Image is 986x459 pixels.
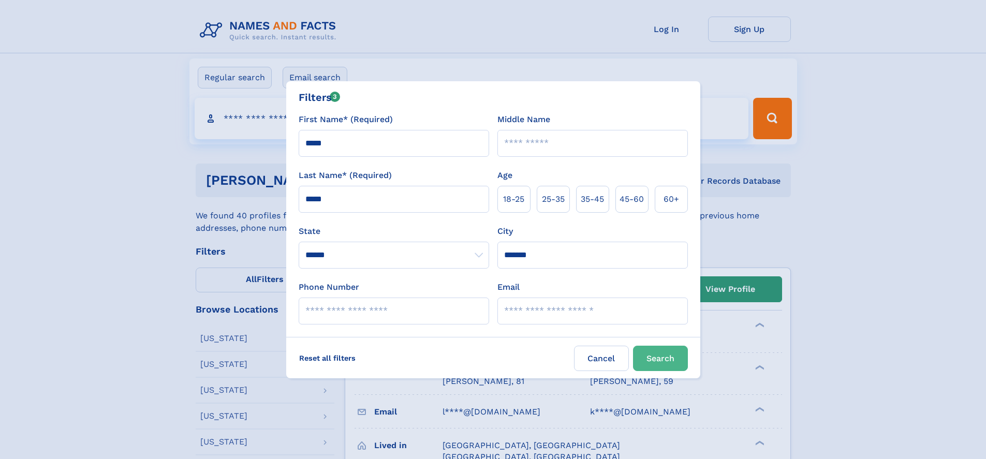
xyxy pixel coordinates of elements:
[497,169,512,182] label: Age
[299,169,392,182] label: Last Name* (Required)
[299,90,341,105] div: Filters
[299,113,393,126] label: First Name* (Required)
[299,281,359,293] label: Phone Number
[633,346,688,371] button: Search
[620,193,644,205] span: 45‑60
[503,193,524,205] span: 18‑25
[497,113,550,126] label: Middle Name
[574,346,629,371] label: Cancel
[581,193,604,205] span: 35‑45
[292,346,362,371] label: Reset all filters
[542,193,565,205] span: 25‑35
[497,281,520,293] label: Email
[664,193,679,205] span: 60+
[299,225,489,238] label: State
[497,225,513,238] label: City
